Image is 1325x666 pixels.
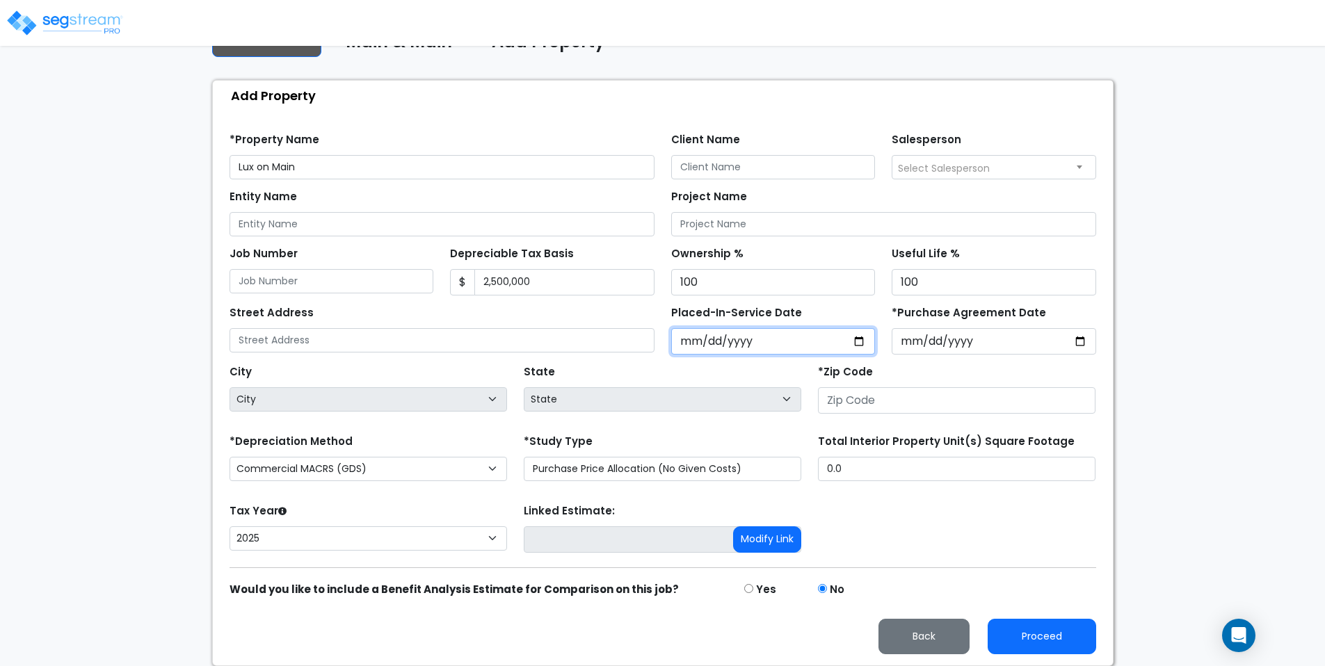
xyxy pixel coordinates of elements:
[892,132,961,148] label: Salesperson
[818,457,1095,481] input: total square foot
[230,269,434,293] input: Job Number
[6,9,124,37] img: logo_pro_r.png
[230,212,655,236] input: Entity Name
[230,189,297,205] label: Entity Name
[230,582,679,596] strong: Would you like to include a Benefit Analysis Estimate for Comparison on this job?
[818,364,873,380] label: *Zip Code
[878,619,970,654] button: Back
[1222,619,1255,652] div: Open Intercom Messenger
[335,32,452,61] a: Main & Main
[818,434,1075,450] label: Total Interior Property Unit(s) Square Footage
[450,269,475,295] span: $
[230,155,655,179] input: Property Name
[524,434,593,450] label: *Study Type
[450,246,574,262] label: Depreciable Tax Basis
[830,582,844,598] label: No
[818,387,1095,414] input: Zip Code
[671,269,876,295] input: Ownership %
[892,246,960,262] label: Useful Life %
[733,526,801,553] button: Modify Link
[230,503,287,519] label: Tax Year
[671,305,802,321] label: Placed-In-Service Date
[230,434,353,450] label: *Depreciation Method
[671,155,876,179] input: Client Name
[671,212,1096,236] input: Project Name
[481,32,605,61] a: Add Property
[230,364,252,380] label: City
[892,328,1096,355] input: Purchase Date
[756,582,776,598] label: Yes
[220,81,1113,111] div: Add Property
[474,269,655,295] input: 0.00
[671,132,740,148] label: Client Name
[524,503,615,519] label: Linked Estimate:
[988,619,1096,654] button: Proceed
[892,305,1046,321] label: *Purchase Agreement Date
[230,246,298,262] label: Job Number
[524,364,555,380] label: State
[230,132,319,148] label: *Property Name
[671,189,747,205] label: Project Name
[230,305,314,321] label: Street Address
[230,328,655,352] input: Street Address
[671,246,744,262] label: Ownership %
[898,161,990,175] span: Select Salesperson
[867,626,981,644] a: Back
[892,269,1096,295] input: Useful Life %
